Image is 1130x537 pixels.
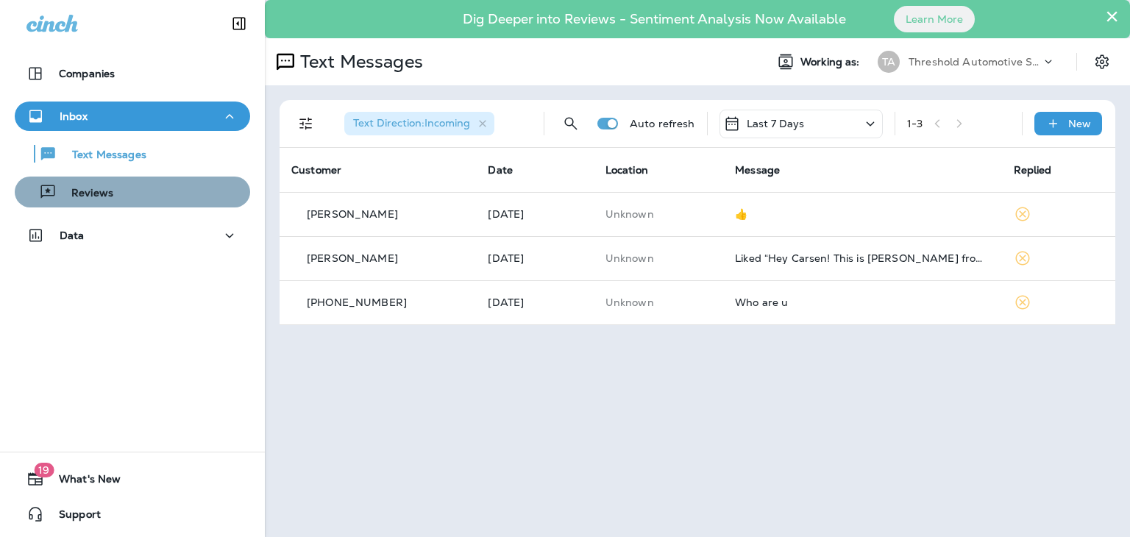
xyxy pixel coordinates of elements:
button: Filters [291,109,321,138]
p: Companies [59,68,115,79]
p: Sep 24, 2025 11:52 AM [488,252,581,264]
p: Text Messages [57,149,146,163]
p: Text Messages [294,51,423,73]
span: 19 [34,463,54,477]
div: Text Direction:Incoming [344,112,494,135]
p: Last 7 Days [747,118,805,129]
div: 👍 [735,208,989,220]
p: Sep 24, 2025 09:59 AM [488,296,581,308]
p: Sep 24, 2025 11:59 AM [488,208,581,220]
span: Text Direction : Incoming [353,116,470,129]
button: Settings [1089,49,1115,75]
div: Liked “Hey Carsen! This is Danny from Grease Monkey. I'm just sending you a friendly reminder of ... [735,252,989,264]
button: 19What's New [15,464,250,494]
span: What's New [44,473,121,491]
p: This customer does not have a last location and the phone number they messaged is not assigned to... [605,296,711,308]
button: Search Messages [556,109,586,138]
p: [PERSON_NAME] [307,252,398,264]
div: TA [878,51,900,73]
p: Threshold Automotive Service dba Grease Monkey [909,56,1041,68]
button: Inbox [15,102,250,131]
button: Learn More [894,6,975,32]
span: Location [605,163,648,177]
button: Support [15,499,250,529]
span: Replied [1014,163,1052,177]
button: Close [1105,4,1119,28]
div: Who are u [735,296,989,308]
p: Auto refresh [630,118,695,129]
p: Dig Deeper into Reviews - Sentiment Analysis Now Available [420,17,889,21]
span: Customer [291,163,341,177]
button: Reviews [15,177,250,207]
button: Companies [15,59,250,88]
p: This customer does not have a last location and the phone number they messaged is not assigned to... [605,252,711,264]
span: Working as: [800,56,863,68]
button: Text Messages [15,138,250,169]
p: [PERSON_NAME] [307,208,398,220]
p: Inbox [60,110,88,122]
p: New [1068,118,1091,129]
span: Message [735,163,780,177]
span: Support [44,508,101,526]
p: [PHONE_NUMBER] [307,296,407,308]
p: Data [60,230,85,241]
button: Collapse Sidebar [218,9,260,38]
button: Data [15,221,250,250]
div: 1 - 3 [907,118,923,129]
p: This customer does not have a last location and the phone number they messaged is not assigned to... [605,208,711,220]
span: Date [488,163,513,177]
p: Reviews [57,187,113,201]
